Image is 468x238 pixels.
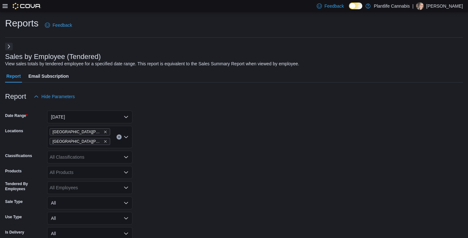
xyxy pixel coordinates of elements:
button: [DATE] [47,111,132,123]
button: All [47,197,132,209]
button: Open list of options [124,170,129,175]
label: Classifications [5,153,32,158]
p: Plantlife Cannabis [374,2,410,10]
span: Fort McMurray - Eagle Ridge [50,128,110,135]
input: Dark Mode [349,3,362,9]
div: View sales totals by tendered employee for a specified date range. This report is equivalent to t... [5,61,299,67]
span: Feedback [53,22,72,28]
span: Feedback [324,3,344,9]
label: Is Delivery [5,230,24,235]
label: Products [5,169,22,174]
span: [GEOGRAPHIC_DATA][PERSON_NAME] - [GEOGRAPHIC_DATA] [53,129,102,135]
span: Report [6,70,21,83]
p: | [412,2,414,10]
label: Use Type [5,214,22,220]
h3: Report [5,93,26,100]
button: Next [5,43,13,50]
span: Email Subscription [28,70,69,83]
img: Cova [13,3,41,9]
span: [GEOGRAPHIC_DATA][PERSON_NAME][GEOGRAPHIC_DATA] [53,138,102,145]
button: All [47,212,132,225]
button: Open list of options [124,134,129,140]
h1: Reports [5,17,39,30]
div: Stephanie Wiseman [416,2,424,10]
h3: Sales by Employee (Tendered) [5,53,101,61]
a: Feedback [42,19,74,32]
label: Locations [5,128,23,133]
span: Hide Parameters [41,93,75,100]
label: Tendered By Employees [5,181,45,191]
button: Open list of options [124,185,129,190]
label: Date Range [5,113,28,118]
button: Open list of options [124,155,129,160]
button: Remove Fort McMurray - Eagle Ridge from selection in this group [103,130,107,134]
button: Hide Parameters [31,90,77,103]
span: Fort McMurray - Stoney Creek [50,138,110,145]
button: Remove Fort McMurray - Stoney Creek from selection in this group [103,140,107,143]
button: Clear input [117,134,122,140]
p: [PERSON_NAME] [426,2,463,10]
label: Sale Type [5,199,23,204]
span: Dark Mode [349,9,349,10]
